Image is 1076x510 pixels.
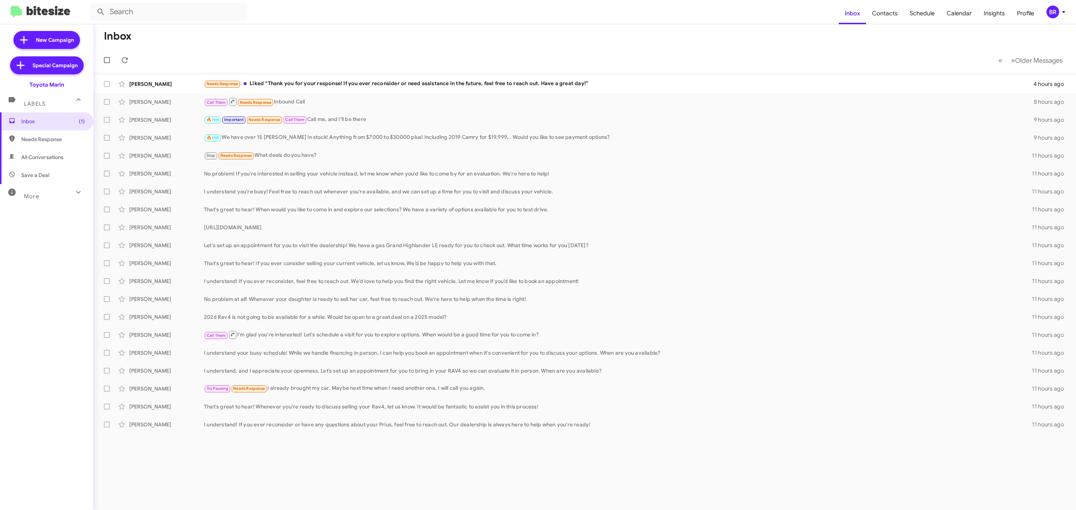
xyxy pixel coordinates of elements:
div: 11 hours ago [1031,313,1070,321]
div: That's great to hear! If you ever consider selling your current vehicle, let us know. We’d be hap... [204,259,1031,267]
div: Toyota Marin [30,81,64,88]
span: Needs Response [248,117,280,122]
div: 2026 Rav4 is not going to be available for a while. Would be open to a great deal on a 2025 model? [204,313,1031,321]
div: 9 hours ago [1031,116,1070,124]
div: [PERSON_NAME] [129,116,204,124]
div: [PERSON_NAME] [129,206,204,213]
div: [PERSON_NAME] [129,242,204,249]
div: We have over 15 [PERSON_NAME] in stock! Anything from $7000 to $30000 plus! Including 2019 Camry ... [204,133,1031,142]
div: [PERSON_NAME] [129,385,204,392]
div: I already brought my car. Maybe next time when I need another one, I will call you again. [204,384,1031,393]
span: » [1011,56,1015,65]
div: I understand your busy schedule! While we handle financing in person, I can help you book an appo... [204,349,1031,357]
h1: Inbox [104,30,132,42]
div: [PERSON_NAME] [129,331,204,339]
div: 11 hours ago [1031,403,1070,410]
div: Liked “Thank you for your response! If you ever reconsider or need assistance in the future, feel... [204,80,1031,88]
div: Inbound Call [204,97,1031,106]
span: Stop [207,153,216,158]
span: Save a Deal [21,171,49,179]
div: I understand! If you ever reconsider or have any questions about your Prius, feel free to reach o... [204,421,1031,428]
div: What deals do you have? [204,151,1031,160]
div: [URL][DOMAIN_NAME] [204,224,1031,231]
div: No problem at all! Whenever your daughter is ready to sell her car, feel free to reach out. We're... [204,295,1031,303]
div: 11 hours ago [1031,242,1070,249]
div: 11 hours ago [1031,259,1070,267]
div: 11 hours ago [1031,206,1070,213]
a: New Campaign [13,31,80,49]
div: 11 hours ago [1031,385,1070,392]
span: Important [224,117,244,122]
div: 11 hours ago [1031,152,1070,159]
div: 9 hours ago [1031,134,1070,142]
div: 11 hours ago [1031,170,1070,177]
a: Calendar [941,3,978,24]
div: [PERSON_NAME] [129,295,204,303]
div: 11 hours ago [1031,349,1070,357]
div: [PERSON_NAME] [129,80,204,88]
div: 11 hours ago [1031,295,1070,303]
div: Let's set up an appointment for you to visit the dealership! We have a gas Grand Highlander LE re... [204,242,1031,249]
a: Schedule [904,3,941,24]
div: 11 hours ago [1031,188,1070,195]
span: Needs Response [220,153,252,158]
div: [PERSON_NAME] [129,313,204,321]
span: Needs Response [240,100,272,105]
a: Insights [978,3,1011,24]
span: All Conversations [21,153,64,161]
div: [PERSON_NAME] [129,349,204,357]
div: BR [1046,6,1059,18]
div: 11 hours ago [1031,277,1070,285]
span: 🔥 Hot [207,135,219,140]
span: « [998,56,1002,65]
span: Needs Response [21,136,85,143]
div: That's great to hear! Whenever you're ready to discuss selling your Rav4, let us know. It would b... [204,403,1031,410]
div: I understand you're busy! Feel free to reach out whenever you're available, and we can set up a t... [204,188,1031,195]
div: [PERSON_NAME] [129,421,204,428]
span: Call Them [207,100,226,105]
a: Special Campaign [10,56,84,74]
nav: Page navigation example [994,53,1067,68]
span: Contacts [866,3,904,24]
div: Call me, and I'll be there [204,115,1031,124]
div: 8 hours ago [1031,98,1070,106]
div: [PERSON_NAME] [129,188,204,195]
div: [PERSON_NAME] [129,259,204,267]
div: 11 hours ago [1031,331,1070,339]
button: Previous [994,53,1007,68]
div: 4 hours ago [1031,80,1070,88]
div: That's great to hear! When would you like to come in and explore our selections? We have a variet... [204,206,1031,213]
div: [PERSON_NAME] [129,367,204,374]
div: 11 hours ago [1031,224,1070,231]
span: Inbox [21,118,85,125]
div: [PERSON_NAME] [129,134,204,142]
span: Call Them [285,117,304,122]
div: [PERSON_NAME] [129,170,204,177]
div: 11 hours ago [1031,421,1070,428]
div: No problem! If you're interested in selling your vehicle instead, let me know when you'd like to ... [204,170,1031,177]
span: New Campaign [36,36,74,44]
span: More [24,193,39,200]
div: I understand, and I appreciate your openness. Let’s set up an appointment for you to bring in you... [204,367,1031,374]
div: [PERSON_NAME] [129,98,204,106]
a: Profile [1011,3,1040,24]
span: Special Campaign [33,62,78,69]
div: 11 hours ago [1031,367,1070,374]
div: [PERSON_NAME] [129,152,204,159]
div: [PERSON_NAME] [129,277,204,285]
span: Needs Response [233,386,265,391]
input: Search [90,3,247,21]
span: Needs Response [207,81,238,86]
button: BR [1040,6,1068,18]
span: (1) [79,118,85,125]
span: 🔥 Hot [207,117,219,122]
a: Inbox [839,3,866,24]
div: [PERSON_NAME] [129,224,204,231]
div: [PERSON_NAME] [129,403,204,410]
span: Call Them [207,333,226,338]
